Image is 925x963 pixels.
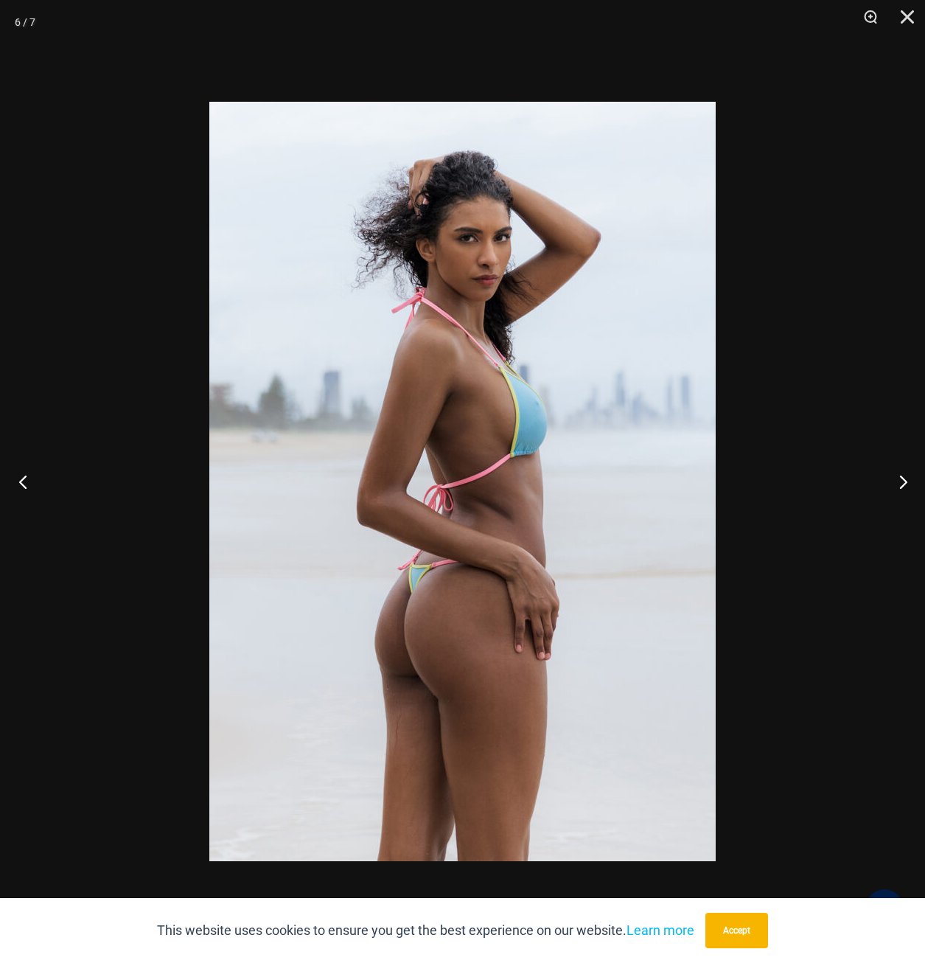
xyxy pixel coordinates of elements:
div: 6 / 7 [15,11,35,33]
a: Learn more [626,922,694,938]
button: Accept [705,913,768,948]
button: Next [870,445,925,518]
img: Tempest Multi Blue 312 Top 456 Bottom 02 [209,102,716,861]
p: This website uses cookies to ensure you get the best experience on our website. [157,919,694,942]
